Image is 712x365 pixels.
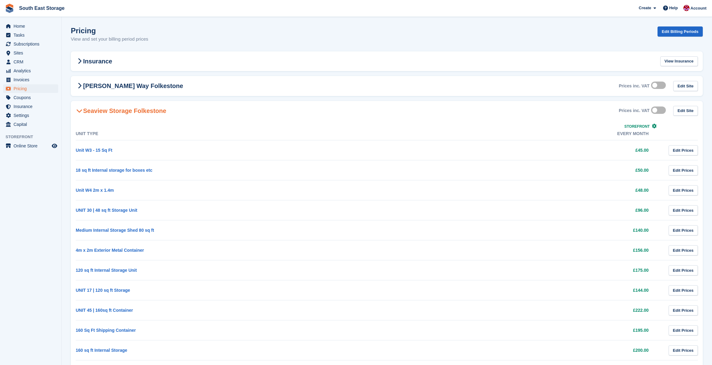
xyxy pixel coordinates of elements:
a: 160 Sq Ft Shipping Container [76,328,136,333]
a: 18 sq ft Internal storage for boxes etc [76,168,152,173]
a: menu [3,66,58,75]
img: Roger Norris [683,5,690,11]
a: Edit Site [673,81,698,91]
span: Capital [14,120,50,129]
a: Edit Prices [669,205,698,215]
a: Edit Prices [669,345,698,355]
a: menu [3,84,58,93]
a: menu [3,142,58,150]
span: Invoices [14,75,50,84]
a: UNIT 30 | 48 sq ft Storage Unit [76,208,137,213]
td: £200.00 [368,340,661,360]
a: 4m x 2m Exterior Metal Container [76,248,144,253]
h1: Pricing [71,26,148,35]
a: menu [3,102,58,111]
a: South East Storage [17,3,67,13]
span: Settings [14,111,50,120]
td: £175.00 [368,260,661,280]
a: Edit Prices [669,305,698,315]
a: menu [3,40,58,48]
span: Coupons [14,93,50,102]
span: Storefront [624,124,650,129]
td: £222.00 [368,300,661,320]
a: Unit W3 - 15 Sq Ft [76,148,112,153]
a: Edit Prices [669,265,698,275]
a: Edit Prices [669,165,698,175]
a: Preview store [51,142,58,150]
div: Prices inc. VAT [619,83,650,89]
a: Unit W4 2m x 1.4m [76,188,114,193]
p: View and set your billing period prices [71,36,148,43]
td: £140.00 [368,220,661,240]
a: menu [3,111,58,120]
span: Account [690,5,706,11]
span: Create [639,5,651,11]
h2: Insurance [76,58,112,65]
a: View Insurance [660,56,698,66]
a: menu [3,22,58,30]
a: UNIT 17 | 120 sq ft Storage [76,288,130,293]
span: Storefront [6,134,61,140]
a: Edit Prices [669,185,698,195]
a: menu [3,49,58,57]
a: Storefront [624,124,657,129]
a: menu [3,58,58,66]
span: Sites [14,49,50,57]
td: £45.00 [368,140,661,160]
td: £156.00 [368,240,661,260]
span: Home [14,22,50,30]
span: CRM [14,58,50,66]
td: £48.00 [368,180,661,200]
th: Every month [368,127,661,140]
span: Online Store [14,142,50,150]
a: Edit Prices [669,325,698,335]
span: Tasks [14,31,50,39]
span: Help [669,5,678,11]
td: £195.00 [368,320,661,340]
a: Edit Site [673,106,698,116]
a: 120 sq ft Internal Storage Unit [76,268,137,273]
a: UNIT 45 | 160sq ft Container [76,308,133,313]
span: Insurance [14,102,50,111]
div: Prices inc. VAT [619,108,650,113]
a: menu [3,31,58,39]
a: menu [3,93,58,102]
a: Edit Billing Periods [658,26,703,37]
img: stora-icon-8386f47178a22dfd0bd8f6a31ec36ba5ce8667c1dd55bd0f319d3a0aa187defe.svg [5,4,14,13]
a: 160 sq ft Internal Storage [76,348,127,353]
span: Subscriptions [14,40,50,48]
a: menu [3,120,58,129]
a: Edit Prices [669,145,698,155]
h2: Seaview Storage Folkestone [76,107,166,114]
a: Edit Prices [669,225,698,235]
a: Medium Internal Storage Shed 80 sq ft [76,228,154,233]
th: Unit Type [76,127,368,140]
td: £50.00 [368,160,661,180]
h2: [PERSON_NAME] Way Folkestone [76,82,183,90]
a: Edit Prices [669,245,698,255]
a: menu [3,75,58,84]
td: £144.00 [368,280,661,300]
span: Pricing [14,84,50,93]
td: £96.00 [368,200,661,220]
a: Edit Prices [669,285,698,295]
span: Analytics [14,66,50,75]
